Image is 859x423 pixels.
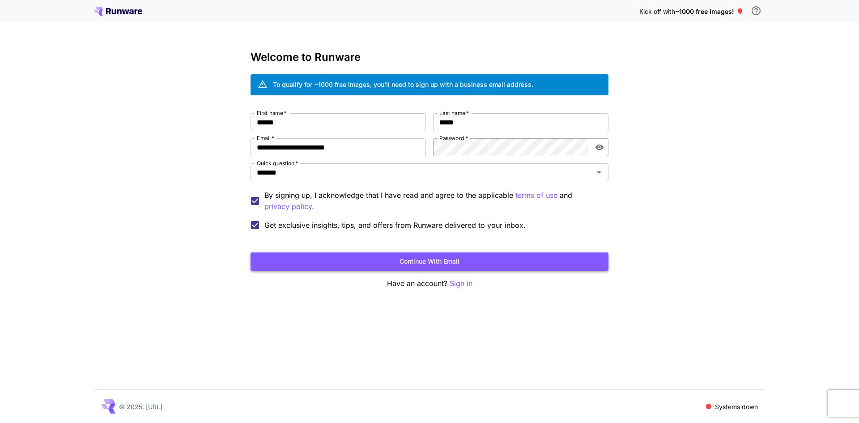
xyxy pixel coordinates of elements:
[264,201,314,212] button: By signing up, I acknowledge that I have read and agree to the applicable terms of use and
[257,134,274,142] label: Email
[450,278,472,289] button: Sign in
[675,8,744,15] span: ~1000 free images! 🎈
[251,51,608,64] h3: Welcome to Runware
[257,159,298,167] label: Quick question
[264,201,314,212] p: privacy policy.
[273,80,533,89] div: To qualify for ~1000 free images, you’ll need to sign up with a business email address.
[257,109,287,117] label: First name
[639,8,675,15] span: Kick off with
[119,402,162,411] p: © 2025, [URL]
[747,2,765,20] button: In order to qualify for free credit, you need to sign up with a business email address and click ...
[251,278,608,289] p: Have an account?
[264,220,526,231] span: Get exclusive insights, tips, and offers from Runware delivered to your inbox.
[515,190,557,201] p: terms of use
[251,252,608,271] button: Continue with email
[439,134,468,142] label: Password
[515,190,557,201] button: By signing up, I acknowledge that I have read and agree to the applicable and privacy policy.
[439,109,469,117] label: Last name
[715,402,758,411] p: Systems down
[593,166,605,179] button: Open
[591,139,608,155] button: toggle password visibility
[264,190,601,212] p: By signing up, I acknowledge that I have read and agree to the applicable and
